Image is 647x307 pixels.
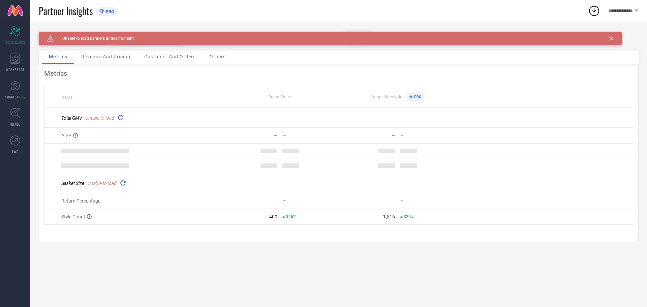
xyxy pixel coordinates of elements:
div: — [274,198,278,204]
span: Revenue And Pricing [81,54,130,59]
span: 926% [286,214,296,219]
span: Brand Value [269,95,291,99]
div: — [283,133,338,138]
span: SUGGESTIONS [5,94,26,99]
span: TRENDS [9,122,21,127]
span: Customer And Orders [144,54,196,59]
div: Open download list [588,5,600,17]
div: — [400,198,456,203]
span: Partner Insights [39,4,93,18]
span: Return Percentage [61,198,100,204]
span: SCORECARDS [5,40,25,45]
div: — [283,198,338,203]
span: Others [210,54,226,59]
div: 400 [269,214,277,219]
div: — [400,133,456,138]
span: Total GMV [61,115,82,121]
div: Reload "Total GMV" [116,113,125,122]
div: — [392,198,395,204]
div: — [274,133,278,138]
div: 1,516 [383,214,395,219]
span: Unable to load [88,181,117,186]
span: PRO [412,95,422,99]
div: — [392,133,395,138]
span: Unable to load [85,115,114,121]
div: Metrics [44,69,633,78]
span: WORKSPACE [6,67,25,72]
span: FWD [12,149,19,154]
span: 320% [404,214,414,219]
span: PRO [104,9,114,14]
div: Reload "Basket Size " [118,178,128,188]
span: Competitors Value [370,95,404,99]
span: AISP [61,133,71,138]
span: Metrics [49,54,67,59]
div: Brand [39,32,106,36]
span: Basket Size [61,181,84,186]
span: Unable to load banners at this moment [54,36,134,41]
span: Style Count [61,214,85,219]
span: Name [61,95,72,100]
